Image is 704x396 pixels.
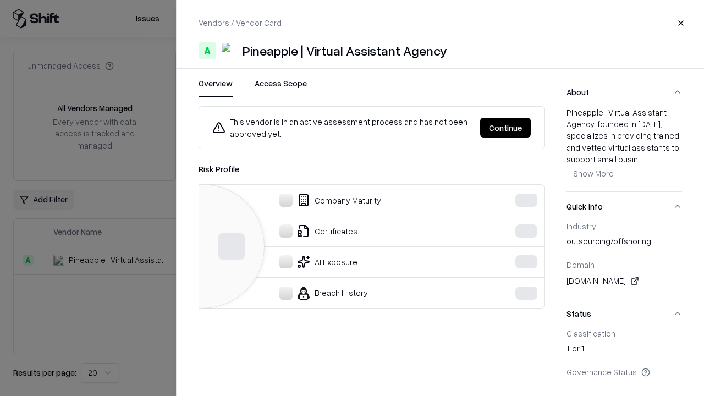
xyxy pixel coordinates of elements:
div: Domain [566,260,682,269]
button: Continue [480,118,531,137]
div: Pineapple | Virtual Assistant Agency, founded in [DATE], specializes in providing trained and vet... [566,107,682,183]
button: About [566,78,682,107]
button: Status [566,299,682,328]
img: Pineapple | Virtual Assistant Agency [221,42,238,59]
div: Industry [566,221,682,231]
div: Certificates [208,224,482,238]
div: Breach History [208,287,482,300]
span: + Show More [566,168,614,178]
div: About [566,107,682,191]
button: Quick Info [566,192,682,221]
div: [DOMAIN_NAME] [566,274,682,288]
div: Tier 1 [566,343,682,358]
button: Access Scope [255,78,307,97]
div: AI Exposure [208,255,482,268]
div: This vendor is in an active assessment process and has not been approved yet. [212,116,471,140]
div: Pineapple | Virtual Assistant Agency [243,42,447,59]
div: outsourcing/offshoring [566,235,682,251]
div: Governance Status [566,367,682,377]
div: Quick Info [566,221,682,299]
div: Risk Profile [199,162,544,175]
div: Classification [566,328,682,338]
div: Company Maturity [208,194,482,207]
div: A [199,42,216,59]
span: ... [638,154,643,164]
button: + Show More [566,165,614,183]
button: Overview [199,78,233,97]
p: Vendors / Vendor Card [199,17,282,29]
